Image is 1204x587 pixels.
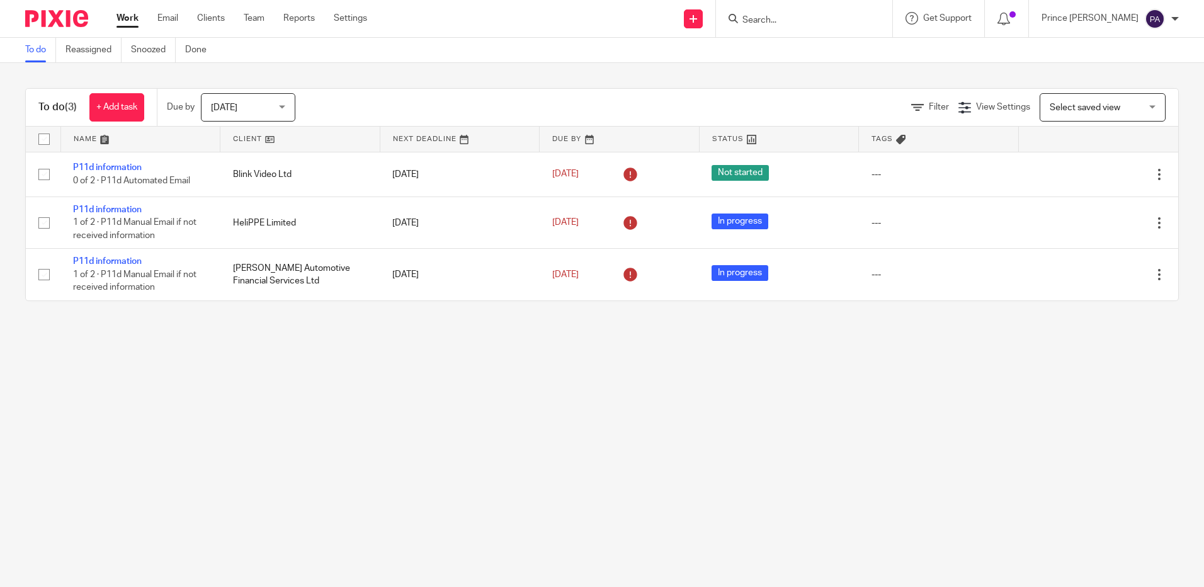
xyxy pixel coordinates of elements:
[220,249,380,300] td: [PERSON_NAME] Automotive Financial Services Ltd
[131,38,176,62] a: Snoozed
[25,10,88,27] img: Pixie
[552,270,579,279] span: [DATE]
[89,93,144,122] a: + Add task
[872,135,893,142] span: Tags
[872,268,1006,281] div: ---
[1042,12,1139,25] p: Prince [PERSON_NAME]
[1050,103,1120,112] span: Select saved view
[380,197,540,248] td: [DATE]
[157,12,178,25] a: Email
[185,38,216,62] a: Done
[73,219,196,241] span: 1 of 2 · P11d Manual Email if not received information
[73,205,142,214] a: P11d information
[244,12,264,25] a: Team
[220,197,380,248] td: HeliPPE Limited
[65,102,77,112] span: (3)
[25,38,56,62] a: To do
[712,165,769,181] span: Not started
[712,265,768,281] span: In progress
[197,12,225,25] a: Clients
[712,214,768,229] span: In progress
[929,103,949,111] span: Filter
[73,163,142,172] a: P11d information
[73,176,190,185] span: 0 of 2 · P11d Automated Email
[38,101,77,114] h1: To do
[552,218,579,227] span: [DATE]
[872,168,1006,181] div: ---
[1145,9,1165,29] img: svg%3E
[116,12,139,25] a: Work
[167,101,195,113] p: Due by
[211,103,237,112] span: [DATE]
[65,38,122,62] a: Reassigned
[73,270,196,292] span: 1 of 2 · P11d Manual Email if not received information
[380,152,540,197] td: [DATE]
[741,15,855,26] input: Search
[923,14,972,23] span: Get Support
[220,152,380,197] td: Blink Video Ltd
[283,12,315,25] a: Reports
[380,249,540,300] td: [DATE]
[872,217,1006,229] div: ---
[73,257,142,266] a: P11d information
[976,103,1030,111] span: View Settings
[334,12,367,25] a: Settings
[552,170,579,179] span: [DATE]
